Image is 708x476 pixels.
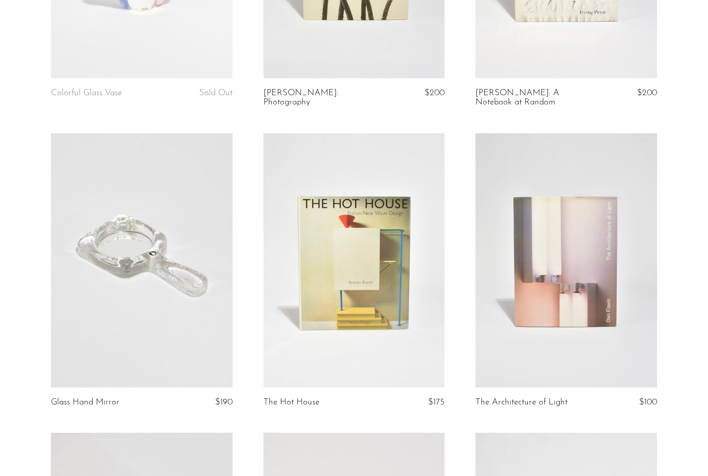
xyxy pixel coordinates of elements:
a: [PERSON_NAME]: Photography [263,89,384,108]
span: $200 [424,89,445,97]
a: The Architecture of Light [475,398,568,407]
span: Sold Out [199,89,233,97]
span: $200 [637,89,657,97]
a: [PERSON_NAME]: A Notebook at Random [475,89,596,108]
span: $100 [639,398,657,407]
a: Glass Hand Mirror [51,398,119,407]
a: The Hot House [263,398,320,407]
span: $190 [215,398,233,407]
span: $175 [428,398,445,407]
a: Colorful Glass Vase [51,89,122,98]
